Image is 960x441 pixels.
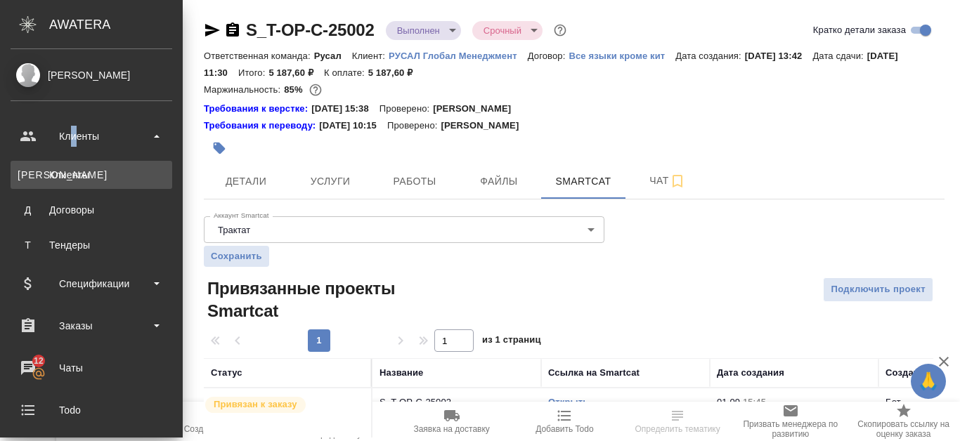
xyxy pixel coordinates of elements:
div: Спецификации [11,273,172,294]
a: ДДоговоры [11,196,172,224]
button: Выполнен [393,25,444,37]
div: Выполнен [472,21,543,40]
a: РУСАЛ Глобал Менеджмент [389,49,528,61]
p: [DATE] 13:42 [745,51,813,61]
p: Дата создания: [675,51,744,61]
a: Открыть [548,397,588,407]
a: Требования к верстке: [204,102,311,116]
p: РУСАЛ Глобал Менеджмент [389,51,528,61]
p: Договор: [528,51,569,61]
a: Все языки кроме кит [569,49,675,61]
div: Чаты [11,357,172,379]
svg: Подписаться [669,173,686,190]
a: 12Чаты [4,350,179,386]
p: К оплате: [324,67,368,78]
span: Скопировать ссылку на оценку заказа [855,419,952,439]
button: 658.40 RUB; [306,81,325,99]
a: Todo [4,393,179,428]
span: Smartcat [550,173,617,190]
button: Призвать менеджера по развитию [734,402,848,441]
button: Доп статусы указывают на важность/срочность заказа [551,21,569,39]
div: AWATERA [49,11,183,39]
p: [PERSON_NAME] [441,119,529,133]
p: Маржинальность: [204,84,284,95]
span: Подключить проект [831,282,926,298]
span: 🙏 [916,367,940,396]
span: Услуги [297,173,364,190]
p: Проверено: [387,119,441,133]
p: 01.09, [717,397,743,407]
span: Определить тематику [635,424,720,434]
button: Скопировать ссылку для ЯМессенджера [204,22,221,39]
span: Создать рекламацию [184,424,268,434]
p: Русал [314,51,352,61]
a: [PERSON_NAME]Клиенты [11,161,172,189]
p: 15:45 [743,397,766,407]
button: Определить тематику [621,402,734,441]
span: Добавить Todo [536,424,593,434]
div: Название [380,366,423,380]
a: ТТендеры [11,231,172,259]
button: Срочный [479,25,526,37]
p: Дата сдачи: [812,51,867,61]
p: Бот [886,397,901,407]
button: Заявка на доставку [395,402,508,441]
button: Добавить тэг [204,133,235,164]
div: Ссылка на Smartcat [548,366,640,380]
div: Клиенты [11,126,172,147]
span: Сохранить [211,249,262,263]
div: Трактат [204,216,604,243]
button: Скопировать ссылку на оценку заказа [847,402,960,441]
div: Договоры [18,203,165,217]
p: Проверено: [380,102,434,116]
div: Клиенты [18,168,165,182]
span: Кратко детали заказа [813,23,906,37]
span: из 1 страниц [482,331,541,352]
p: Привязан к заказу [214,397,297,412]
div: [PERSON_NAME] [11,67,172,83]
p: Итого: [238,67,268,78]
div: Заказы [11,315,172,336]
div: Нажми, чтобы открыть папку с инструкцией [204,119,319,133]
p: Ответственная команда: [204,51,314,61]
button: 🙏 [911,364,946,399]
span: Призвать менеджера по развитию [743,419,839,439]
p: 5 187,60 ₽ [268,67,324,78]
span: Файлы [465,173,533,190]
button: Добавить Todo [508,402,621,441]
a: Требования к переводу: [204,119,319,133]
p: Клиент: [352,51,389,61]
button: Сохранить [204,246,269,267]
a: S_T-OP-C-25002 [246,20,375,39]
button: Подключить проект [823,277,933,302]
span: Чат [634,172,701,190]
p: 85% [284,84,306,95]
span: Заявка на доставку [413,424,489,434]
span: Работы [381,173,448,190]
div: Todo [11,400,172,421]
span: Детали [212,173,280,190]
div: Создатель [886,366,935,380]
button: Трактат [214,224,254,236]
p: [DATE] 15:38 [311,102,380,116]
div: Тендеры [18,238,165,252]
div: Выполнен [386,21,461,40]
button: Скопировать ссылку [224,22,241,39]
p: Все языки кроме кит [569,51,675,61]
span: Привязанные проекты Smartcat [204,277,450,322]
div: Дата создания [717,366,784,380]
p: 5 187,60 ₽ [368,67,424,78]
p: S_T-OP-C-25002 [380,395,534,409]
div: Статус [211,366,242,380]
p: [DATE] 10:15 [319,119,387,133]
span: 12 [25,354,52,368]
p: [PERSON_NAME] [433,102,521,116]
